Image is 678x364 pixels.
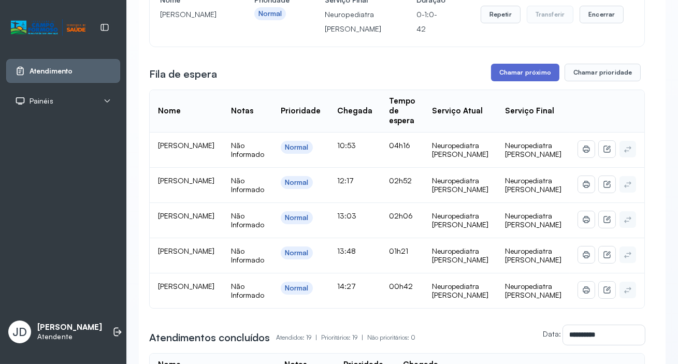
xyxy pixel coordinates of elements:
div: Neuropediatra [PERSON_NAME] [432,141,488,159]
button: Repetir [481,6,521,23]
span: Neuropediatra [PERSON_NAME] [505,211,561,229]
a: Atendimento [15,66,111,76]
div: Neuropediatra [PERSON_NAME] [432,246,488,265]
span: Não Informado [231,246,264,265]
span: Não Informado [231,282,264,300]
span: 10:53 [337,141,356,150]
span: Neuropediatra [PERSON_NAME] [505,246,561,265]
span: 13:03 [337,211,356,220]
h3: Fila de espera [149,67,217,81]
label: Data: [543,329,561,338]
p: 0-1:0-42 [416,7,445,36]
span: | [315,333,317,341]
div: Tempo de espera [389,96,415,125]
button: Chamar prioridade [565,64,641,81]
span: 14:27 [337,282,356,290]
div: Serviço Atual [432,106,483,116]
div: Normal [285,284,309,293]
p: [PERSON_NAME] [160,7,219,22]
span: 00h42 [389,282,413,290]
p: Neuropediatra [PERSON_NAME] [325,7,381,36]
span: Painéis [30,97,53,106]
span: 02h52 [389,176,412,185]
span: 01h21 [389,246,408,255]
p: Atendidos: 19 [276,330,321,345]
span: Neuropediatra [PERSON_NAME] [505,282,561,300]
p: Atendente [37,332,102,341]
div: Neuropediatra [PERSON_NAME] [432,211,488,229]
div: Nome [158,106,181,116]
div: Normal [258,9,282,18]
div: Serviço Final [505,106,554,116]
div: Chegada [337,106,372,116]
p: [PERSON_NAME] [37,323,102,332]
span: Neuropediatra [PERSON_NAME] [505,176,561,194]
span: 12:17 [337,176,354,185]
span: Atendimento [30,67,73,76]
span: | [362,333,363,341]
span: [PERSON_NAME] [158,246,214,255]
div: Normal [285,143,309,152]
span: Não Informado [231,211,264,229]
div: Neuropediatra [PERSON_NAME] [432,176,488,194]
img: Logotipo do estabelecimento [11,19,85,36]
span: [PERSON_NAME] [158,211,214,220]
span: Neuropediatra [PERSON_NAME] [505,141,561,159]
span: 13:48 [337,246,356,255]
span: 04h16 [389,141,410,150]
span: Não Informado [231,141,264,159]
div: Neuropediatra [PERSON_NAME] [432,282,488,300]
div: Prioridade [281,106,321,116]
div: Notas [231,106,253,116]
div: Normal [285,213,309,222]
span: Não Informado [231,176,264,194]
span: 02h06 [389,211,413,220]
p: Não prioritários: 0 [367,330,415,345]
div: Normal [285,178,309,187]
div: Normal [285,249,309,257]
h3: Atendimentos concluídos [149,330,270,345]
span: [PERSON_NAME] [158,141,214,150]
span: [PERSON_NAME] [158,176,214,185]
p: Prioritários: 19 [321,330,367,345]
button: Chamar próximo [491,64,559,81]
span: [PERSON_NAME] [158,282,214,290]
